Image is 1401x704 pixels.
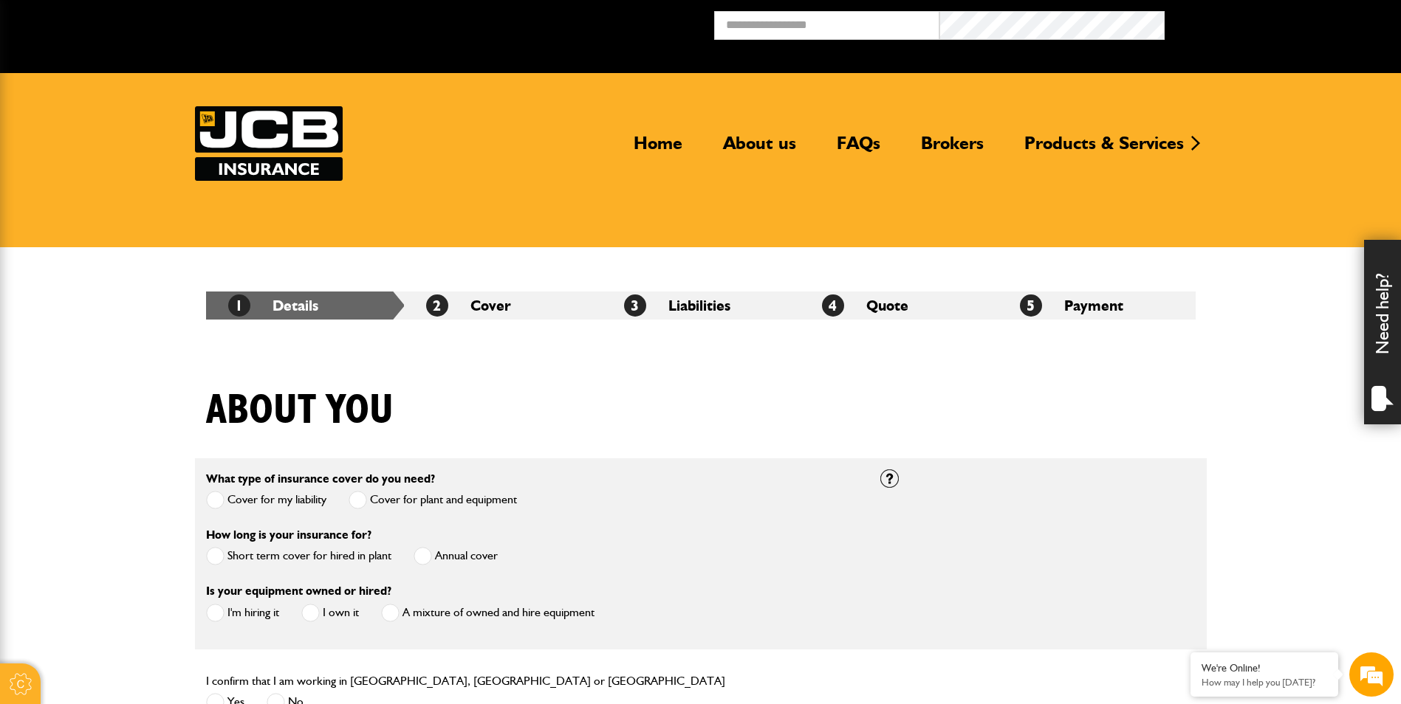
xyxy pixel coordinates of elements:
a: Products & Services [1013,132,1195,166]
label: I confirm that I am working in [GEOGRAPHIC_DATA], [GEOGRAPHIC_DATA] or [GEOGRAPHIC_DATA] [206,675,725,687]
li: Details [206,291,404,320]
a: JCB Insurance Services [195,106,343,181]
span: 4 [822,294,844,317]
label: Cover for my liability [206,491,326,509]
label: I'm hiring it [206,604,279,622]
a: FAQs [826,132,891,166]
span: 3 [624,294,646,317]
label: What type of insurance cover do you need? [206,473,435,485]
span: 2 [426,294,448,317]
p: How may I help you today? [1202,677,1327,688]
a: Brokers [910,132,995,166]
a: About us [712,132,807,166]
span: 5 [1020,294,1042,317]
li: Quote [800,291,998,320]
img: JCB Insurance Services logo [195,106,343,181]
label: I own it [301,604,359,622]
span: 1 [228,294,250,317]
div: Need help? [1364,240,1401,424]
label: Annual cover [414,547,498,565]
label: How long is your insurance for? [206,529,371,541]
label: Short term cover for hired in plant [206,547,391,565]
label: A mixture of owned and hire equipment [381,604,595,622]
li: Liabilities [602,291,800,320]
a: Home [623,132,693,166]
h1: About you [206,386,394,435]
div: We're Online! [1202,662,1327,674]
li: Cover [404,291,602,320]
label: Is your equipment owned or hired? [206,585,391,597]
li: Payment [998,291,1196,320]
button: Broker Login [1165,11,1390,34]
label: Cover for plant and equipment [349,491,517,509]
